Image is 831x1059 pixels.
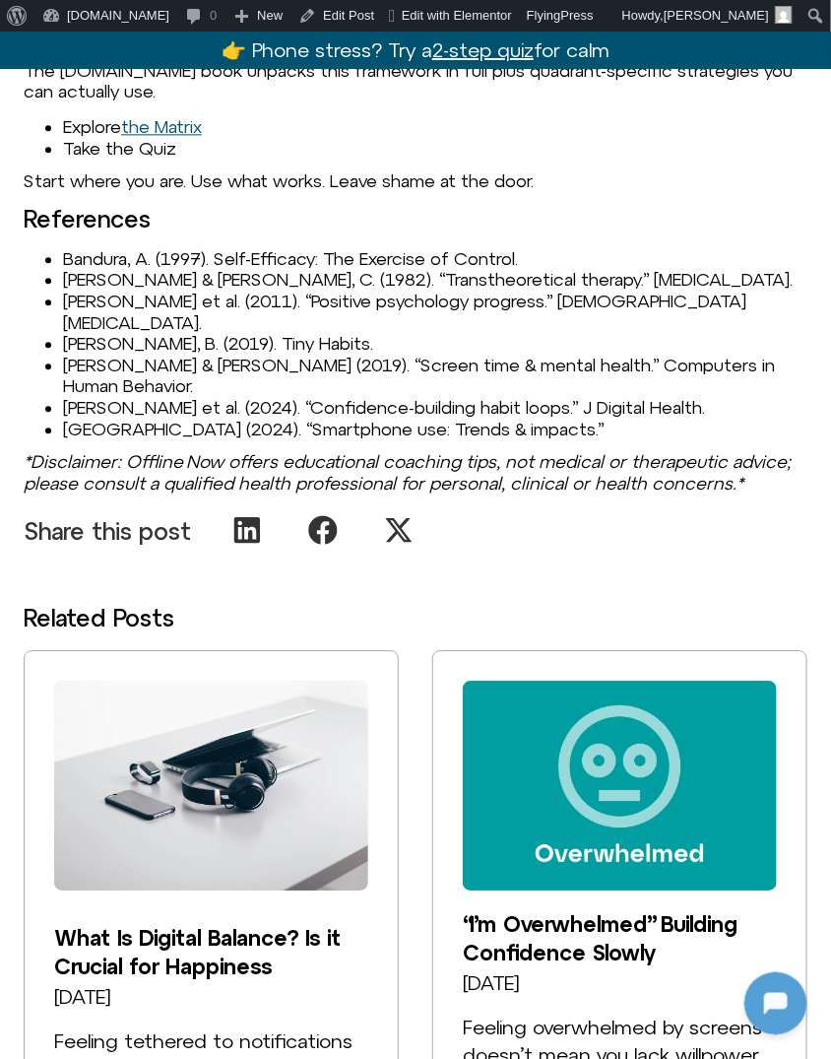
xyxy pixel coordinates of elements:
[432,38,534,61] u: 2-step quiz
[63,248,807,270] li: Bandura, A. (1997). Self-Efficacy: The Exercise of Control.
[287,508,362,552] div: Share on facebook
[63,419,807,440] li: [GEOGRAPHIC_DATA] (2024). “Smartphone use: Trends & impacts.”
[54,986,111,1008] a: [DATE]
[463,972,520,994] a: [DATE]
[24,451,791,494] em: *Disclaimer: Offline Now offers educational coaching tips, not medical or therapeutic advice; ple...
[63,269,807,291] li: [PERSON_NAME] & [PERSON_NAME], C. (1982). “Transtheoretical therapy.” [MEDICAL_DATA].
[63,333,807,355] li: [PERSON_NAME], B. (2019). Tiny Habits.
[463,911,737,965] a: “I’m Overwhelmed” Building Confidence Slowly
[54,985,111,1008] time: [DATE]
[222,38,609,61] a: 👉 Phone stress? Try a2-step quizfor calm
[24,518,191,544] p: Share this post
[63,116,807,138] li: Explore
[744,972,807,1035] iframe: Botpress
[463,681,777,891] img: overwhelmed
[24,170,534,191] span: Start where you are. Use what works. Leave shame at the door.
[211,508,287,552] div: Share on linkedin
[63,138,807,160] li: Take the Quiz
[24,60,807,102] p: The [DOMAIN_NAME] book unpacks this framework in full plus quadrant-specific strategies you can a...
[63,291,807,333] li: [PERSON_NAME] et al. (2011). “Positive psychology progress.” [DEMOGRAPHIC_DATA] [MEDICAL_DATA].
[54,925,341,979] a: What Is Digital Balance? Is it Crucial for Happiness
[664,8,769,23] span: [PERSON_NAME]
[121,116,202,137] a: the Matrix
[362,508,438,552] div: Share on x-twitter
[24,605,807,630] h3: Related Posts
[24,206,807,232] h3: References
[63,355,775,397] span: [PERSON_NAME] & [PERSON_NAME] (2019). “Screen time & mental health.” Computers in Human Behavior.
[402,8,512,23] span: Edit with Elementor
[63,397,807,419] li: [PERSON_NAME] et al. (2024). “Confidence-building habit loops.” J Digital Health.
[463,971,520,994] time: [DATE]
